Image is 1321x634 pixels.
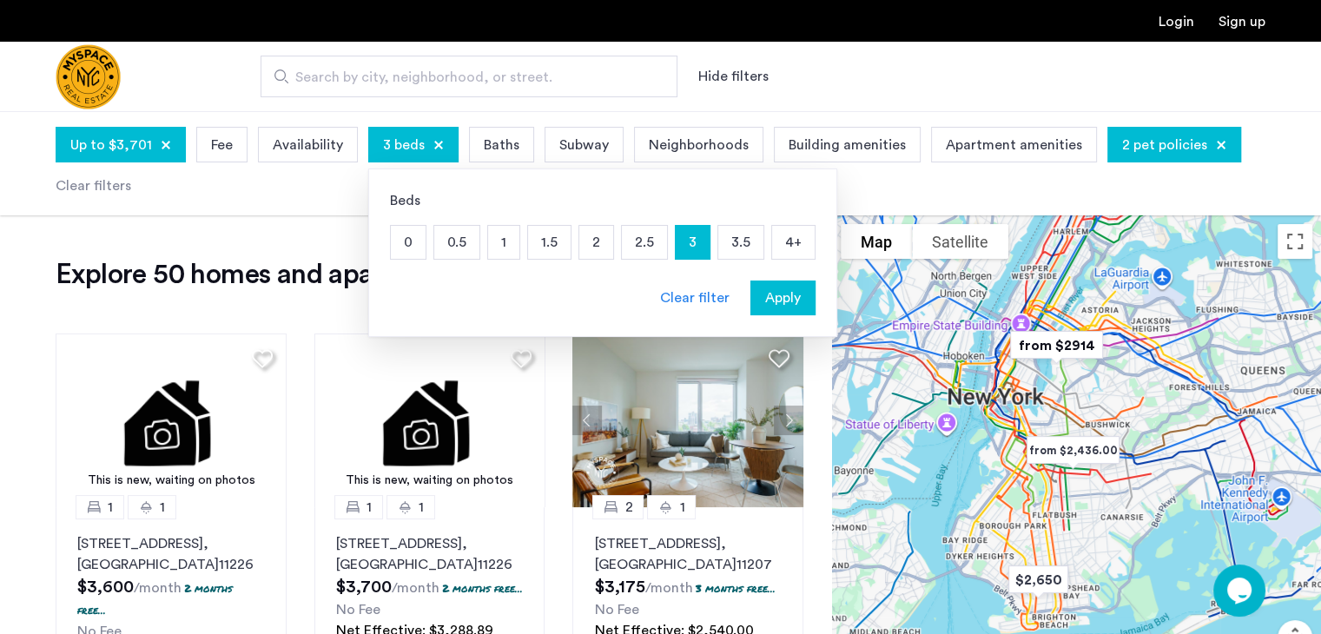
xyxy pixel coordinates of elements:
[484,135,519,155] span: Baths
[1219,15,1265,29] a: Registration
[718,226,763,259] p: 3.5
[1159,15,1194,29] a: Login
[676,226,710,259] p: 3
[765,287,801,308] span: Apply
[946,135,1082,155] span: Apartment amenities
[698,66,769,87] button: Show or hide filters
[273,135,343,155] span: Availability
[390,190,816,211] div: Beds
[622,226,667,259] p: 2.5
[391,226,426,259] p: 0
[528,226,571,259] p: 1.5
[70,135,152,155] span: Up to $3,701
[295,67,629,88] span: Search by city, neighborhood, or street.
[434,226,479,259] p: 0.5
[1122,135,1207,155] span: 2 pet policies
[56,175,131,196] div: Clear filters
[1213,565,1269,617] iframe: chat widget
[772,226,815,259] p: 4+
[789,135,906,155] span: Building amenities
[579,226,613,259] p: 2
[261,56,677,97] input: Apartment Search
[488,226,519,259] p: 1
[559,135,609,155] span: Subway
[383,135,425,155] span: 3 beds
[649,135,749,155] span: Neighborhoods
[56,44,121,109] img: logo
[56,44,121,109] a: Cazamio Logo
[660,287,730,308] div: Clear filter
[750,281,816,315] button: button
[211,135,233,155] span: Fee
